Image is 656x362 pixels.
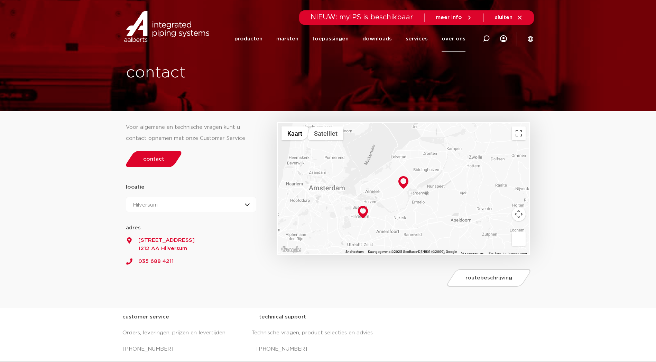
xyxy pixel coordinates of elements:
[280,245,303,254] a: Dit gebied openen in Google Maps (er wordt een nieuw venster geopend)
[122,344,534,355] p: [PHONE_NUMBER] [PHONE_NUMBER]
[442,26,465,52] a: over ons
[362,26,392,52] a: downloads
[495,15,523,21] a: sluiten
[122,327,534,339] p: Orders, leveringen, prijzen en levertijden Technische vragen, product selecties en advies
[489,251,527,255] a: Een kaartfout rapporteren
[276,26,298,52] a: markten
[281,126,308,140] button: Stratenkaart tonen
[234,26,262,52] a: producten
[465,275,512,280] span: routebeschrijving
[445,269,533,287] a: routebeschrijving
[436,15,472,21] a: meer info
[512,126,526,140] button: Weergave op volledig scherm aan- of uitzetten
[126,184,145,190] strong: locatie
[368,250,457,254] span: Kaartgegevens ©2025 GeoBasis-DE/BKG (©2009), Google
[280,245,303,254] img: Google
[308,126,343,140] button: Satellietbeelden tonen
[312,26,349,52] a: toepassingen
[124,151,183,167] a: contact
[143,156,164,162] span: contact
[122,314,306,320] strong: customer service technical support
[406,26,428,52] a: services
[461,252,484,255] a: Voorwaarden
[495,15,512,20] span: sluiten
[234,26,465,52] nav: Menu
[126,122,257,144] div: Voor algemene en technische vragen kunt u contact opnemen met onze Customer Service
[512,207,526,221] button: Bedieningsopties voor de kaartweergave
[436,15,462,20] span: meer info
[311,14,413,21] span: NIEUW: myIPS is beschikbaar
[512,232,526,246] button: Sleep Pegman de kaart op om Street View te openen
[126,62,353,84] h1: contact
[133,202,158,208] span: Hilversum
[345,249,364,254] button: Sneltoetsen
